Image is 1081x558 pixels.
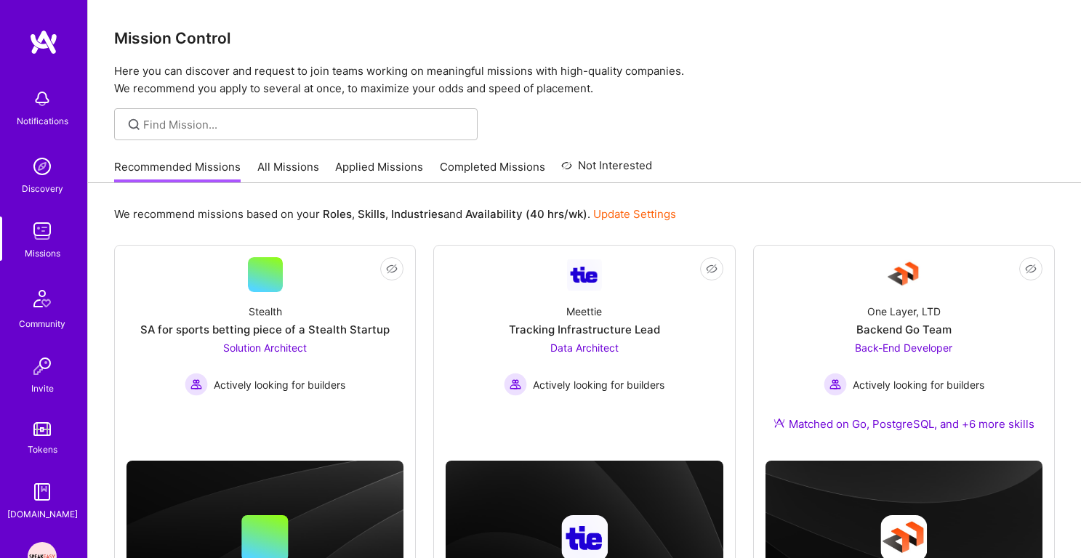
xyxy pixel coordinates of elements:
img: Actively looking for builders [824,373,847,396]
span: Actively looking for builders [533,377,664,392]
a: Company LogoMeettieTracking Infrastructure LeadData Architect Actively looking for buildersActive... [446,257,723,431]
b: Availability (40 hrs/wk) [465,207,587,221]
img: bell [28,84,57,113]
h3: Mission Control [114,29,1055,47]
i: icon EyeClosed [706,263,718,275]
p: Here you can discover and request to join teams working on meaningful missions with high-quality ... [114,62,1055,97]
i: icon EyeClosed [1025,263,1037,275]
img: discovery [28,152,57,181]
b: Roles [323,207,352,221]
img: teamwork [28,217,57,246]
div: Matched on Go, PostgreSQL, and +6 more skills [773,416,1034,432]
a: Applied Missions [335,159,423,183]
img: Company Logo [567,259,602,291]
div: Tracking Infrastructure Lead [509,322,660,337]
div: Invite [31,381,54,396]
img: logo [29,29,58,55]
a: All Missions [257,159,319,183]
span: Actively looking for builders [214,377,345,392]
span: Actively looking for builders [853,377,984,392]
img: Community [25,281,60,316]
p: We recommend missions based on your , , and . [114,206,676,222]
i: icon EyeClosed [386,263,398,275]
i: icon SearchGrey [126,116,142,133]
a: Recommended Missions [114,159,241,183]
b: Skills [358,207,385,221]
span: Back-End Developer [855,341,952,354]
div: One Layer, LTD [867,304,941,319]
a: Not Interested [561,157,652,183]
div: Missions [25,246,60,261]
img: Company Logo [886,257,921,292]
div: [DOMAIN_NAME] [7,506,78,522]
a: Company LogoOne Layer, LTDBackend Go TeamBack-End Developer Actively looking for buildersActively... [765,257,1042,449]
input: Find Mission... [143,117,467,132]
img: Ateam Purple Icon [773,417,785,429]
a: Update Settings [593,207,676,221]
div: SA for sports betting piece of a Stealth Startup [140,322,390,337]
div: Backend Go Team [856,322,952,337]
img: Invite [28,352,57,381]
b: Industries [391,207,443,221]
img: guide book [28,477,57,506]
img: Actively looking for builders [504,373,527,396]
img: tokens [33,422,51,436]
span: Solution Architect [223,341,307,354]
div: Meettie [566,304,602,319]
div: Notifications [17,113,68,129]
div: Stealth [249,304,282,319]
div: Tokens [28,442,57,457]
span: Data Architect [550,341,619,354]
a: StealthSA for sports betting piece of a Stealth StartupSolution Architect Actively looking for bu... [126,257,403,431]
div: Community [19,316,65,331]
div: Discovery [22,181,63,196]
img: Actively looking for builders [185,373,208,396]
a: Completed Missions [440,159,545,183]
